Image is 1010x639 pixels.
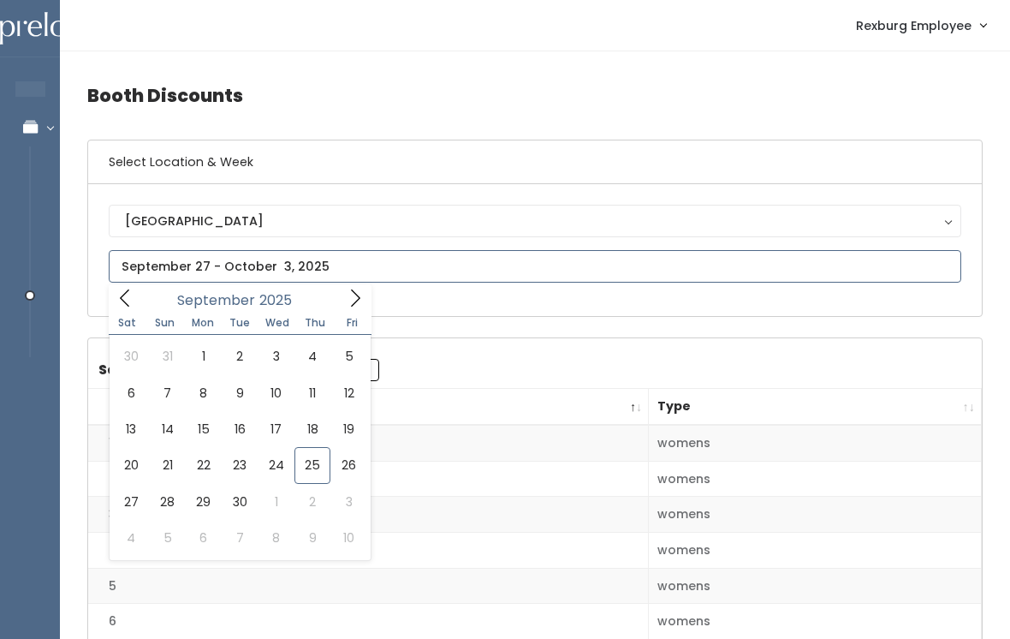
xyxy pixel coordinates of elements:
[258,520,294,556] span: October 8, 2025
[649,533,982,569] td: womens
[186,375,222,411] span: September 8, 2025
[649,497,982,533] td: womens
[330,484,366,520] span: October 3, 2025
[88,497,649,533] td: 3
[258,411,294,447] span: September 17, 2025
[149,411,185,447] span: September 14, 2025
[113,520,149,556] span: October 4, 2025
[88,533,649,569] td: 4
[125,212,945,230] div: [GEOGRAPHIC_DATA]
[294,411,330,447] span: September 18, 2025
[294,520,330,556] span: October 9, 2025
[186,447,222,483] span: September 22, 2025
[330,338,366,374] span: September 5, 2025
[330,520,366,556] span: October 10, 2025
[839,7,1003,44] a: Rexburg Employee
[649,389,982,426] th: Type: activate to sort column ascending
[334,318,371,328] span: Fri
[113,484,149,520] span: September 27, 2025
[294,375,330,411] span: September 11, 2025
[149,484,185,520] span: September 28, 2025
[113,447,149,483] span: September 20, 2025
[222,338,258,374] span: September 2, 2025
[856,16,971,35] span: Rexburg Employee
[186,520,222,556] span: October 6, 2025
[184,318,222,328] span: Mon
[649,461,982,497] td: womens
[330,411,366,447] span: September 19, 2025
[186,338,222,374] span: September 1, 2025
[87,72,983,119] h4: Booth Discounts
[113,411,149,447] span: September 13, 2025
[186,484,222,520] span: September 29, 2025
[98,359,379,381] label: Search:
[186,411,222,447] span: September 15, 2025
[88,425,649,461] td: 1
[88,140,982,184] h6: Select Location & Week
[258,375,294,411] span: September 10, 2025
[258,447,294,483] span: September 24, 2025
[255,290,306,311] input: Year
[149,520,185,556] span: October 5, 2025
[222,411,258,447] span: September 16, 2025
[149,447,185,483] span: September 21, 2025
[88,461,649,497] td: 2
[109,205,961,237] button: [GEOGRAPHIC_DATA]
[330,375,366,411] span: September 12, 2025
[649,568,982,604] td: womens
[149,375,185,411] span: September 7, 2025
[222,447,258,483] span: September 23, 2025
[88,568,649,604] td: 5
[258,338,294,374] span: September 3, 2025
[109,318,146,328] span: Sat
[149,338,185,374] span: August 31, 2025
[146,318,184,328] span: Sun
[330,447,366,483] span: September 26, 2025
[222,520,258,556] span: October 7, 2025
[113,338,149,374] span: August 30, 2025
[649,425,982,461] td: womens
[177,294,255,308] span: September
[258,318,296,328] span: Wed
[222,375,258,411] span: September 9, 2025
[258,484,294,520] span: October 1, 2025
[294,484,330,520] span: October 2, 2025
[221,318,258,328] span: Tue
[113,375,149,411] span: September 6, 2025
[296,318,334,328] span: Thu
[294,447,330,483] span: September 25, 2025
[109,250,961,283] input: September 27 - October 3, 2025
[88,389,649,426] th: Booth Number: activate to sort column descending
[222,484,258,520] span: September 30, 2025
[294,338,330,374] span: September 4, 2025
